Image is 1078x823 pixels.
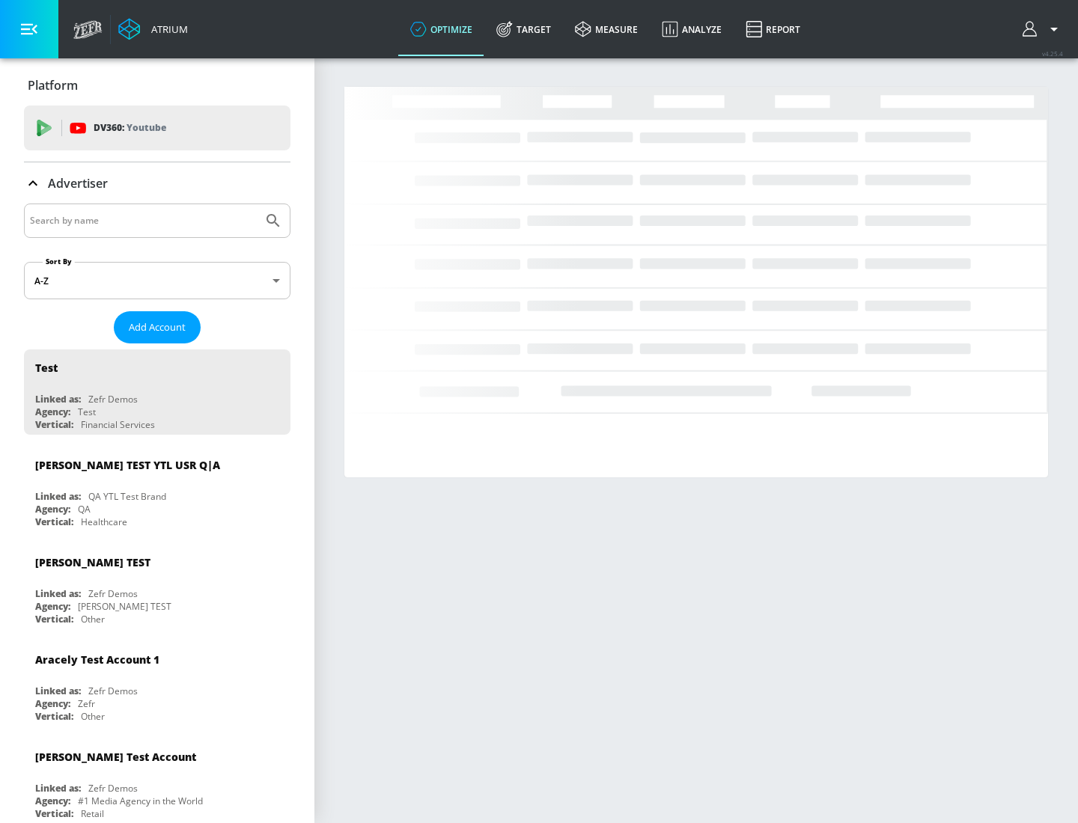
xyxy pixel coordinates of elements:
[81,807,104,820] div: Retail
[24,544,290,629] div: [PERSON_NAME] TESTLinked as:Zefr DemosAgency:[PERSON_NAME] TESTVertical:Other
[35,613,73,625] div: Vertical:
[114,311,201,343] button: Add Account
[94,120,166,136] p: DV360:
[35,587,81,600] div: Linked as:
[43,257,75,266] label: Sort By
[1042,49,1063,58] span: v 4.25.4
[24,349,290,435] div: TestLinked as:Zefr DemosAgency:TestVertical:Financial Services
[24,641,290,726] div: Aracely Test Account 1Linked as:Zefr DemosAgency:ZefrVertical:Other
[563,2,650,56] a: measure
[145,22,188,36] div: Atrium
[127,120,166,135] p: Youtube
[35,795,70,807] div: Agency:
[129,319,186,336] span: Add Account
[30,211,257,230] input: Search by name
[35,503,70,515] div: Agency:
[35,458,220,472] div: [PERSON_NAME] TEST YTL USR Q|A
[650,2,734,56] a: Analyze
[734,2,812,56] a: Report
[78,697,95,710] div: Zefr
[398,2,484,56] a: optimize
[24,64,290,106] div: Platform
[35,393,81,406] div: Linked as:
[88,685,138,697] div: Zefr Demos
[88,587,138,600] div: Zefr Demos
[88,393,138,406] div: Zefr Demos
[78,406,96,418] div: Test
[484,2,563,56] a: Target
[28,77,78,94] p: Platform
[118,18,188,40] a: Atrium
[35,361,58,375] div: Test
[88,490,166,503] div: QA YTL Test Brand
[24,447,290,532] div: [PERSON_NAME] TEST YTL USR Q|ALinked as:QA YTL Test BrandAgency:QAVertical:Healthcare
[35,652,159,667] div: Aracely Test Account 1
[88,782,138,795] div: Zefr Demos
[35,490,81,503] div: Linked as:
[35,697,70,710] div: Agency:
[35,600,70,613] div: Agency:
[35,750,196,764] div: [PERSON_NAME] Test Account
[35,406,70,418] div: Agency:
[78,600,171,613] div: [PERSON_NAME] TEST
[81,710,105,723] div: Other
[24,162,290,204] div: Advertiser
[35,685,81,697] div: Linked as:
[78,503,91,515] div: QA
[35,515,73,528] div: Vertical:
[81,515,127,528] div: Healthcare
[24,105,290,150] div: DV360: Youtube
[35,418,73,431] div: Vertical:
[35,807,73,820] div: Vertical:
[81,613,105,625] div: Other
[81,418,155,431] div: Financial Services
[35,710,73,723] div: Vertical:
[48,175,108,192] p: Advertiser
[35,782,81,795] div: Linked as:
[35,555,150,569] div: [PERSON_NAME] TEST
[24,262,290,299] div: A-Z
[78,795,203,807] div: #1 Media Agency in the World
